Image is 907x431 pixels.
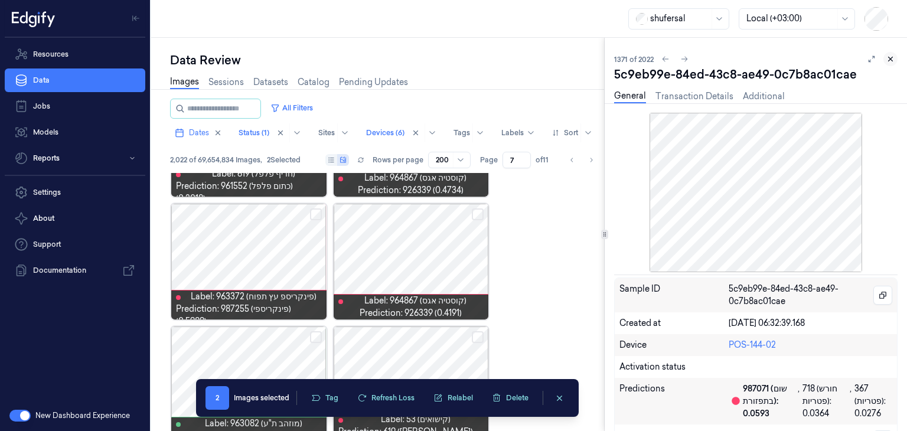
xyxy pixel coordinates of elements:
[619,383,729,420] div: Predictions
[536,155,554,165] span: of 11
[802,383,849,420] div: 718 (חורש פטריות): 0.0364
[381,413,451,426] span: Label: 53 (קישואים)
[614,54,654,64] span: 1371 of 2022
[5,233,145,256] a: Support
[5,146,145,170] button: Reports
[5,68,145,92] a: Data
[170,52,604,68] div: Data Review
[564,152,580,168] button: Go to previous page
[426,389,480,407] button: Relabel
[583,152,599,168] button: Go to next page
[266,99,318,117] button: All Filters
[797,383,802,420] div: ,
[176,180,322,205] span: Prediction: 961552 (כתום פלפל) (0.2018)
[480,155,498,165] span: Page
[350,389,422,407] button: Refresh Loss
[234,393,289,403] div: Images selected
[339,76,408,89] a: Pending Updates
[849,383,854,420] div: ,
[550,388,569,407] button: clearSelection
[170,76,199,89] a: Images
[5,43,145,66] a: Resources
[729,339,776,350] a: POS-144-02
[485,389,536,407] button: Delete
[614,90,646,103] a: General
[253,76,288,89] a: Datasets
[5,120,145,144] a: Models
[614,66,898,83] div: 5c9eb99e-84ed-43c8-ae49-0c7b8ac01cae
[564,152,599,168] nav: pagination
[310,331,322,343] button: Select row
[310,208,322,220] button: Select row
[205,386,229,410] span: 2
[619,317,729,329] div: Created at
[360,307,462,319] span: Prediction: 926339 (0.4191)
[854,383,892,420] div: 367 (פטריות): 0.0276
[619,339,729,351] div: Device
[304,389,345,407] button: Tag
[212,168,295,180] span: Label: 619 (חריף פלפל)
[126,9,145,28] button: Toggle Navigation
[205,417,302,430] span: Label: 963082 (מוזהב ת"ע)
[5,181,145,204] a: Settings
[176,303,322,328] span: Prediction: 987255 (פינקריספי) (0.5989)
[472,208,484,220] button: Select row
[170,155,262,165] span: 2,022 of 69,654,834 Images ,
[298,76,329,89] a: Catalog
[5,207,145,230] button: About
[743,90,785,103] a: Additional
[189,128,209,138] span: Dates
[619,361,892,373] div: Activation status
[364,295,466,307] span: Label: 964867 (קוסטיה אגס)
[373,155,423,165] p: Rows per page
[619,283,729,308] div: Sample ID
[5,94,145,118] a: Jobs
[267,155,301,165] span: 2 Selected
[743,383,797,420] div: 987071 (שום בתפזורת): 0.0593
[729,283,892,308] div: 5c9eb99e-84ed-43c8-ae49-0c7b8ac01cae
[208,76,244,89] a: Sessions
[358,184,464,197] span: Prediction: 926339 (0.4734)
[472,331,484,343] button: Select row
[191,290,317,303] span: Label: 963372 (פינקריספ עץ תפוח)
[5,259,145,282] a: Documentation
[170,123,227,142] button: Dates
[729,317,892,329] div: [DATE] 06:32:39.168
[364,172,466,184] span: Label: 964867 (קוסטיה אגס)
[655,90,733,103] a: Transaction Details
